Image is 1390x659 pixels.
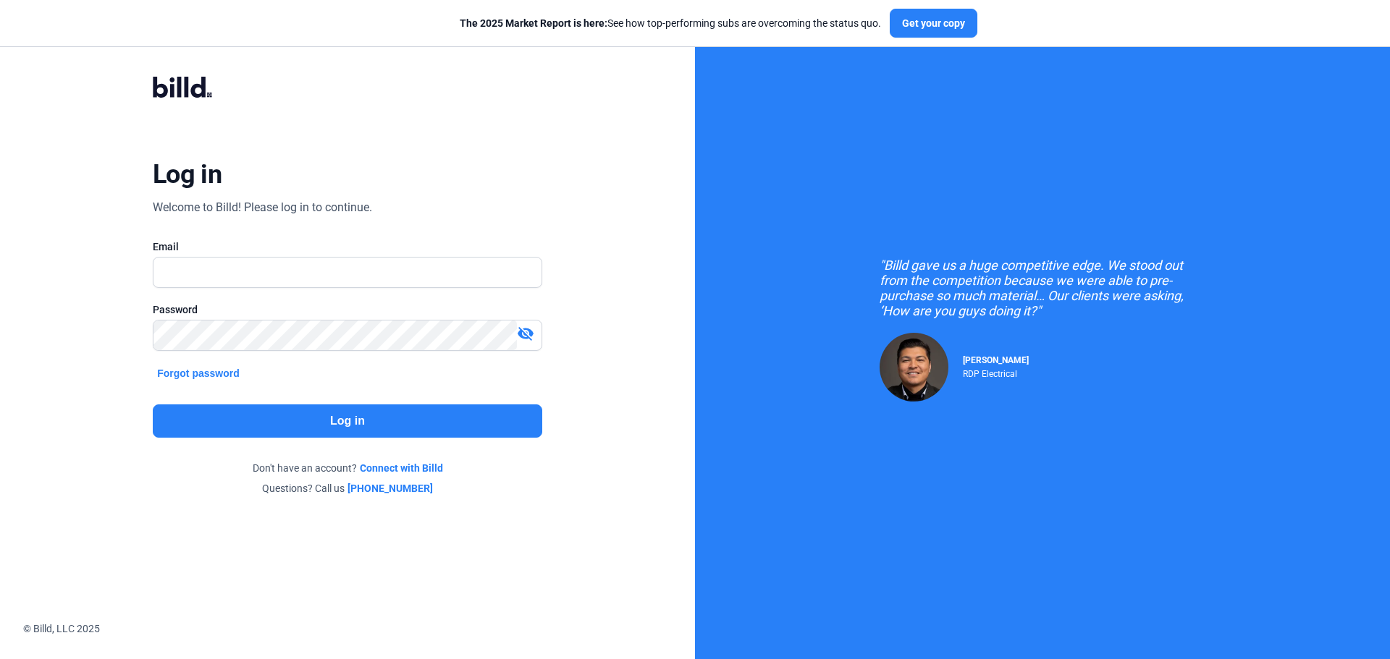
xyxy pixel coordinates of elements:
mat-icon: visibility_off [517,325,534,342]
div: Email [153,239,542,254]
div: Log in [153,158,222,190]
div: See how top-performing subs are overcoming the status quo. [460,16,881,30]
div: Welcome to Billd! Please log in to continue. [153,199,372,216]
a: [PHONE_NUMBER] [347,481,433,496]
span: The 2025 Market Report is here: [460,17,607,29]
a: Connect with Billd [360,461,443,475]
button: Log in [153,404,542,438]
div: RDP Electrical [963,365,1029,379]
button: Forgot password [153,365,244,381]
div: Don't have an account? [153,461,542,475]
button: Get your copy [890,9,977,38]
img: Raul Pacheco [880,333,948,401]
div: Questions? Call us [153,481,542,496]
div: Password [153,302,542,317]
div: "Billd gave us a huge competitive edge. We stood out from the competition because we were able to... [880,258,1205,318]
span: [PERSON_NAME] [963,355,1029,365]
